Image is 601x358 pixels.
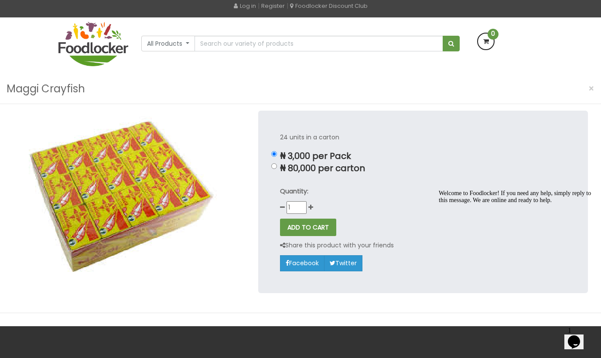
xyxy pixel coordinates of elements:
[234,2,256,10] a: Log in
[271,151,277,157] input: ₦ 3,000 per Pack
[324,255,362,271] a: Twitter
[280,151,566,161] p: ₦ 3,000 per Pack
[584,80,599,98] button: Close
[488,29,499,40] span: 0
[3,3,156,17] span: Welcome to Foodlocker! If you need any help, simply reply to this message. We are online and read...
[280,240,394,250] p: Share this product with your friends
[141,36,195,51] button: All Products
[280,255,324,271] a: Facebook
[588,82,594,95] span: ×
[3,3,160,17] div: Welcome to Foodlocker! If you need any help, simply reply to this message. We are online and read...
[280,132,566,142] p: 24 units in a carton
[195,36,443,51] input: Search our variety of products
[287,1,288,10] span: |
[261,2,285,10] a: Register
[271,163,277,169] input: ₦ 80,000 per carton
[290,2,368,10] a: Foodlocker Discount Club
[435,186,592,319] iframe: chat widget
[280,219,336,236] button: ADD TO CART
[280,187,308,196] strong: Quantity:
[7,81,85,97] h3: Maggi Crayfish
[564,323,592,349] iframe: chat widget
[280,163,566,173] p: ₦ 80,000 per carton
[13,111,222,290] img: Maggi Crayfish
[58,22,128,66] img: FoodLocker
[258,1,260,10] span: |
